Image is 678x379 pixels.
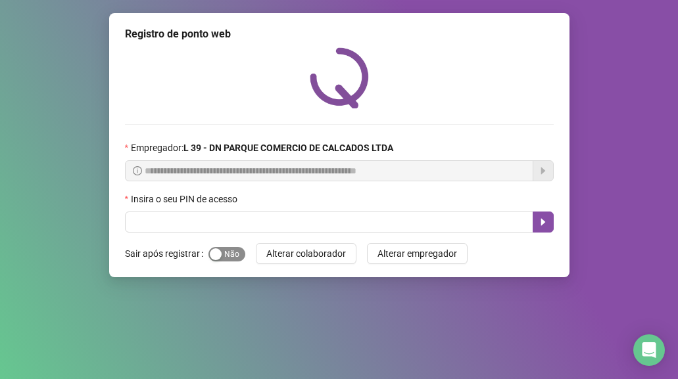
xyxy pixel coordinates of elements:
[377,246,457,261] span: Alterar empregador
[256,243,356,264] button: Alterar colaborador
[310,47,369,108] img: QRPoint
[266,246,346,261] span: Alterar colaborador
[633,334,665,366] div: Open Intercom Messenger
[133,166,142,175] span: info-circle
[125,26,554,42] div: Registro de ponto web
[367,243,468,264] button: Alterar empregador
[183,143,393,153] strong: L 39 - DN PARQUE COMERCIO DE CALCADOS LTDA
[125,192,246,206] label: Insira o seu PIN de acesso
[125,243,208,264] label: Sair após registrar
[538,217,548,227] span: caret-right
[131,141,393,155] span: Empregador :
